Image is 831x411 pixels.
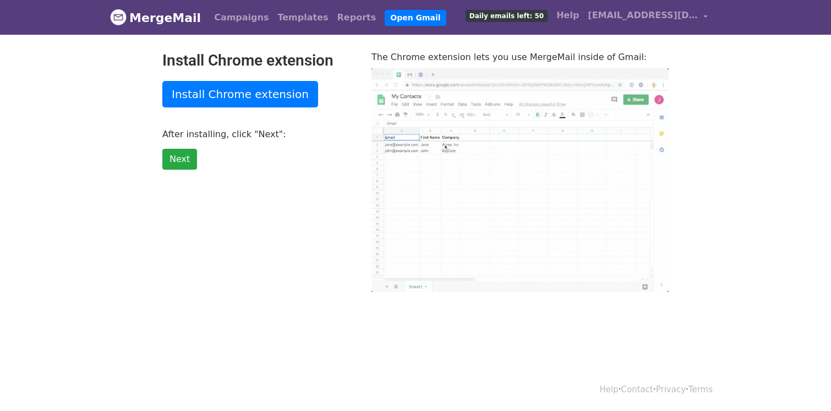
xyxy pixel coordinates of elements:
a: Next [162,149,197,170]
span: Daily emails left: 50 [466,10,548,22]
a: Install Chrome extension [162,81,318,107]
a: Privacy [656,385,686,394]
a: Contact [621,385,653,394]
a: [EMAIL_ADDRESS][DOMAIN_NAME] [583,4,712,30]
a: Help [552,4,583,26]
a: Reports [333,7,381,29]
a: MergeMail [110,6,201,29]
img: MergeMail logo [110,9,127,25]
a: Daily emails left: 50 [461,4,552,26]
span: [EMAIL_ADDRESS][DOMAIN_NAME] [588,9,698,22]
h2: Install Chrome extension [162,51,355,70]
a: Campaigns [210,7,273,29]
p: The Chrome extension lets you use MergeMail inside of Gmail: [371,51,669,63]
a: Open Gmail [385,10,446,26]
iframe: Chat Widget [776,358,831,411]
a: Templates [273,7,332,29]
a: Terms [688,385,713,394]
a: Help [600,385,619,394]
p: After installing, click "Next": [162,128,355,140]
